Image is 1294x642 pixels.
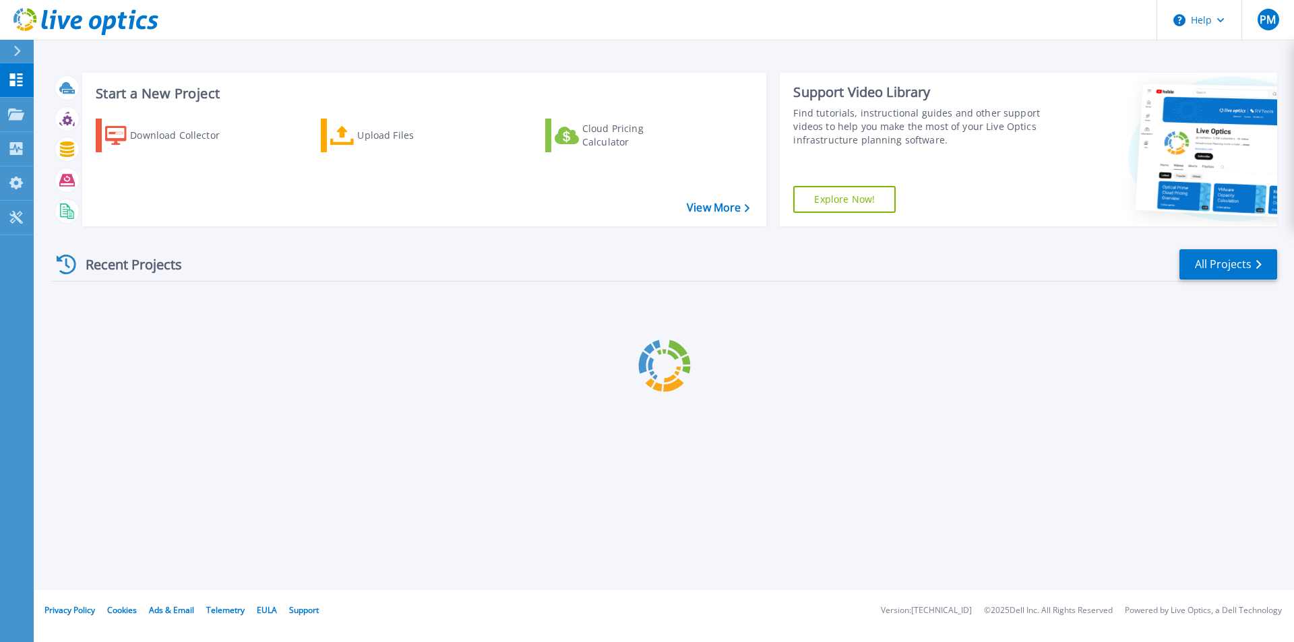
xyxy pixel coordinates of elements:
a: Cookies [107,604,137,616]
a: Support [289,604,319,616]
a: Ads & Email [149,604,194,616]
li: Powered by Live Optics, a Dell Technology [1125,606,1282,615]
li: © 2025 Dell Inc. All Rights Reserved [984,606,1113,615]
div: Upload Files [357,122,465,149]
a: Explore Now! [793,186,896,213]
a: Privacy Policy [44,604,95,616]
h3: Start a New Project [96,86,749,101]
div: Find tutorials, instructional guides and other support videos to help you make the most of your L... [793,106,1047,147]
a: View More [687,201,749,214]
a: Cloud Pricing Calculator [545,119,696,152]
li: Version: [TECHNICAL_ID] [881,606,972,615]
a: EULA [257,604,277,616]
a: Download Collector [96,119,246,152]
div: Cloud Pricing Calculator [582,122,690,149]
a: Telemetry [206,604,245,616]
a: All Projects [1179,249,1277,280]
a: Upload Files [321,119,471,152]
div: Download Collector [130,122,238,149]
span: PM [1260,14,1276,25]
div: Recent Projects [52,248,200,281]
div: Support Video Library [793,84,1047,101]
